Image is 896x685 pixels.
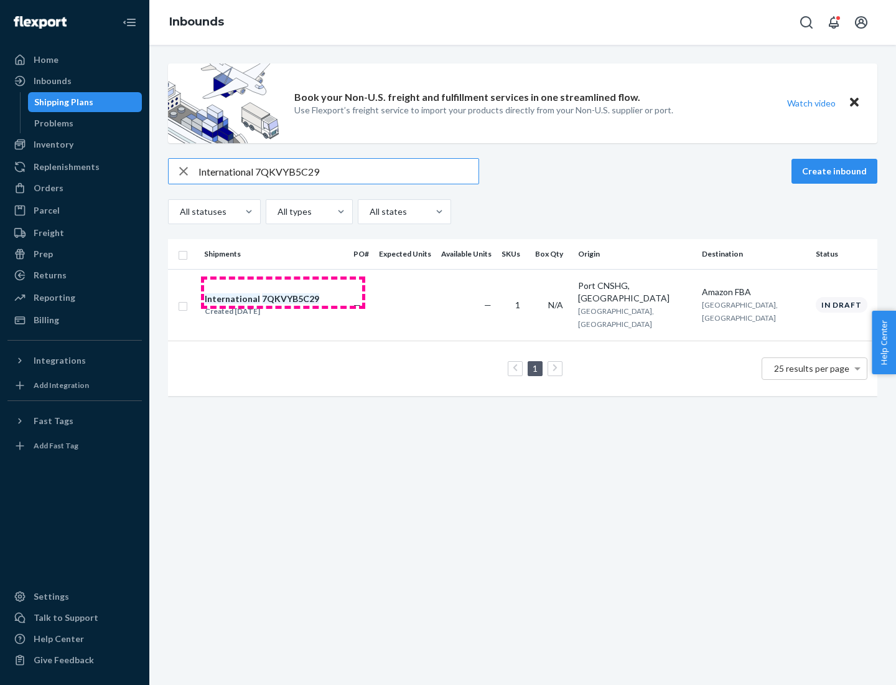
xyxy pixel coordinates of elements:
[294,104,673,116] p: Use Flexport’s freight service to import your products directly from your Non-U.S. supplier or port.
[7,157,142,177] a: Replenishments
[14,16,67,29] img: Flexport logo
[530,239,573,269] th: Box Qty
[28,92,142,112] a: Shipping Plans
[7,244,142,264] a: Prep
[294,90,640,105] p: Book your Non-U.S. freight and fulfillment services in one streamlined flow.
[205,305,319,318] div: Created [DATE]
[7,288,142,308] a: Reporting
[34,182,63,194] div: Orders
[7,50,142,70] a: Home
[34,590,69,603] div: Settings
[515,300,520,310] span: 1
[794,10,819,35] button: Open Search Box
[548,300,563,310] span: N/A
[34,354,86,367] div: Integrations
[484,300,492,310] span: —
[774,363,849,374] span: 25 results per page
[34,96,93,108] div: Shipping Plans
[779,94,844,112] button: Watch video
[791,159,877,184] button: Create inbound
[28,113,142,133] a: Problems
[374,239,436,269] th: Expected Units
[348,239,374,269] th: PO#
[7,351,142,371] button: Integrations
[849,10,874,35] button: Open account menu
[7,650,142,670] button: Give Feedback
[811,239,877,269] th: Status
[816,297,867,313] div: In draft
[34,440,78,451] div: Add Fast Tag
[7,376,142,395] a: Add Integration
[7,608,142,628] a: Talk to Support
[7,629,142,649] a: Help Center
[199,239,348,269] th: Shipments
[34,227,64,239] div: Freight
[34,654,94,666] div: Give Feedback
[205,293,260,304] em: International
[198,159,478,184] input: Search inbounds by name, destination, msku...
[821,10,846,35] button: Open notifications
[436,239,497,269] th: Available Units
[702,300,778,323] span: [GEOGRAPHIC_DATA], [GEOGRAPHIC_DATA]
[276,205,278,218] input: All types
[573,239,697,269] th: Origin
[7,223,142,243] a: Freight
[34,54,58,66] div: Home
[7,135,142,154] a: Inventory
[117,10,142,35] button: Close Navigation
[262,293,319,304] em: 7QKVYB5C29
[7,587,142,607] a: Settings
[34,269,67,281] div: Returns
[7,310,142,330] a: Billing
[7,265,142,285] a: Returns
[497,239,530,269] th: SKUs
[7,411,142,431] button: Fast Tags
[34,380,89,390] div: Add Integration
[872,311,896,374] button: Help Center
[368,205,370,218] input: All states
[846,94,862,112] button: Close
[7,201,142,220] a: Parcel
[34,117,73,130] div: Problems
[7,178,142,198] a: Orders
[34,161,100,173] div: Replenishments
[34,314,59,326] div: Billing
[7,436,142,456] a: Add Fast Tag
[34,415,73,427] div: Fast Tags
[34,612,98,624] div: Talk to Support
[169,15,224,29] a: Inbounds
[353,300,361,310] span: —
[530,363,540,374] a: Page 1 is your current page
[34,248,53,260] div: Prep
[34,291,75,304] div: Reporting
[34,204,60,217] div: Parcel
[697,239,811,269] th: Destination
[34,75,72,87] div: Inbounds
[34,633,84,645] div: Help Center
[702,286,806,298] div: Amazon FBA
[159,4,234,40] ol: breadcrumbs
[578,280,692,305] div: Port CNSHG, [GEOGRAPHIC_DATA]
[7,71,142,91] a: Inbounds
[34,138,73,151] div: Inventory
[179,205,180,218] input: All statuses
[578,306,654,329] span: [GEOGRAPHIC_DATA], [GEOGRAPHIC_DATA]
